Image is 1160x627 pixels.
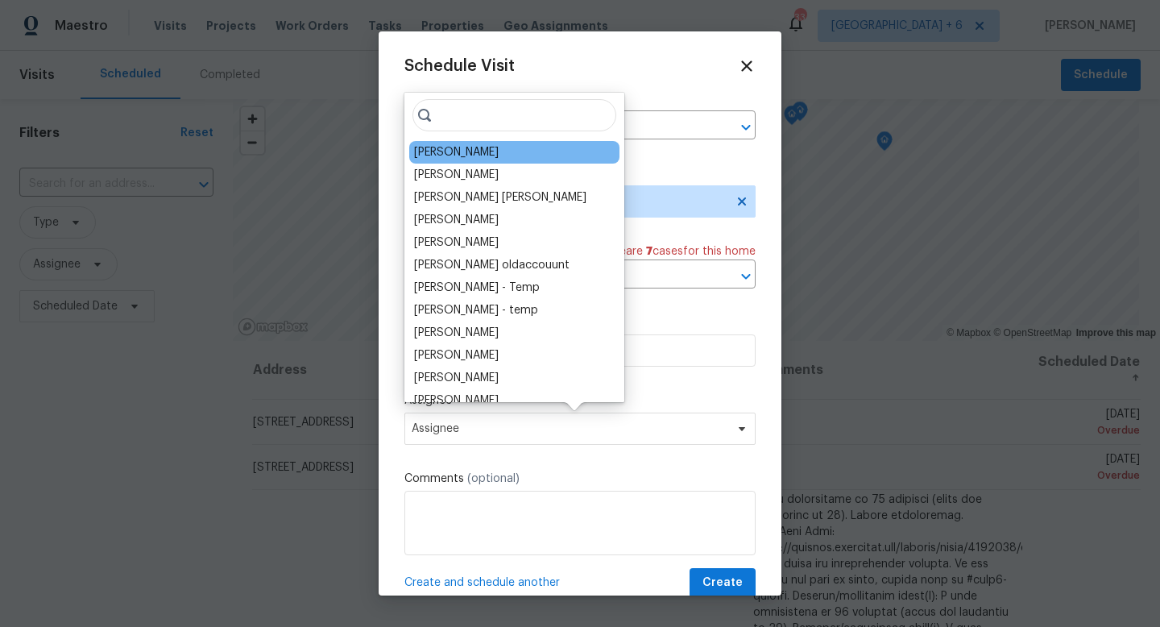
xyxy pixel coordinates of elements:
span: Assignee [412,422,727,435]
span: Create and schedule another [404,575,560,591]
button: Create [690,568,756,598]
div: [PERSON_NAME] - temp [414,302,538,318]
span: 7 [646,246,652,257]
div: [PERSON_NAME] [PERSON_NAME] [414,189,586,206]
div: [PERSON_NAME] oldaccouunt [414,257,570,273]
div: [PERSON_NAME] - Temp [414,280,540,296]
label: Comments [404,471,756,487]
span: Close [738,57,756,75]
div: [PERSON_NAME] [414,347,499,363]
div: [PERSON_NAME] [414,325,499,341]
div: [PERSON_NAME] [414,370,499,386]
div: [PERSON_NAME] [414,167,499,183]
span: Schedule Visit [404,58,515,74]
div: [PERSON_NAME] [414,392,499,409]
div: [PERSON_NAME] [414,235,499,251]
span: Create [702,573,743,593]
button: Open [735,116,757,139]
div: [PERSON_NAME] [414,212,499,228]
button: Open [735,265,757,288]
span: There are case s for this home [595,243,756,260]
span: (optional) [467,473,520,484]
div: [PERSON_NAME] [414,144,499,160]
